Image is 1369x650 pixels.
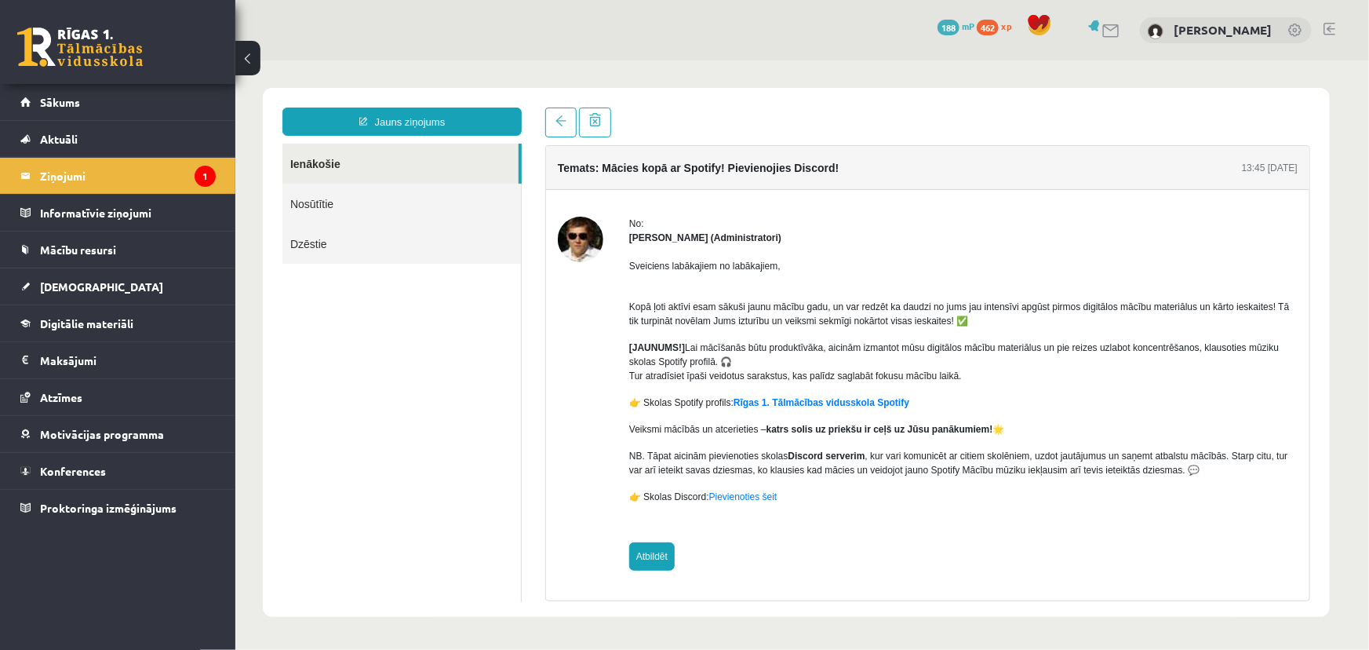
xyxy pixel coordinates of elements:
[1148,24,1163,39] img: Aigars Laķis
[394,225,1062,268] p: Kopā ļoti aktīvi esam sākuši jaunu mācību gadu, un var redzēt ka daudzi no jums jau intensīvi apg...
[40,158,216,194] legend: Ziņojumi
[394,482,439,510] a: Atbildēt
[394,280,1062,323] p: Lai mācīšanās būtu produktīvāka, aicinām izmantot mūsu digitālos mācību materiālus un pie reizes ...
[20,379,216,415] a: Atzīmes
[40,279,163,294] span: [DEMOGRAPHIC_DATA]
[40,501,177,515] span: Proktoringa izmēģinājums
[20,84,216,120] a: Sākums
[1001,20,1011,32] span: xp
[20,305,216,341] a: Digitālie materiāli
[394,429,1062,444] p: 👉 Skolas Discord:
[938,20,959,35] span: 188
[498,337,674,348] a: Rīgas 1. Tālmācības vidusskola Spotify
[20,490,216,526] a: Proktoringa izmēģinājums
[394,199,1062,213] p: Sveiciens labākajiem no labākajiem,
[20,268,216,305] a: [DEMOGRAPHIC_DATA]
[47,123,286,163] a: Nosūtītie
[20,158,216,194] a: Ziņojumi1
[40,243,116,257] span: Mācību resursi
[40,390,82,404] span: Atzīmes
[20,453,216,489] a: Konferences
[47,163,286,203] a: Dzēstie
[394,282,450,293] strong: [JAUNUMS!]
[322,156,368,202] img: Ivo Čapiņš
[20,232,216,268] a: Mācību resursi
[40,427,164,441] span: Motivācijas programma
[40,195,216,231] legend: Informatīvie ziņojumi
[20,416,216,452] a: Motivācijas programma
[553,390,630,401] strong: Discord serverim
[195,166,216,187] i: 1
[962,20,974,32] span: mP
[47,47,286,75] a: Jauns ziņojums
[40,316,133,330] span: Digitālie materiāli
[938,20,974,32] a: 188 mP
[394,362,1062,376] p: Veiksmi mācībās un atcerieties – 🌟
[47,83,283,123] a: Ienākošie
[531,363,758,374] strong: katrs solis uz priekšu ir ceļš uz Jūsu panākumiem!
[40,95,80,109] span: Sākums
[394,172,546,183] strong: [PERSON_NAME] (Administratori)
[394,156,1062,170] div: No:
[20,342,216,378] a: Maksājumi
[394,335,1062,349] p: 👉 Skolas Spotify profils:
[977,20,1019,32] a: 462 xp
[40,464,106,478] span: Konferences
[474,431,542,442] a: Pievienoties šeit
[1174,22,1272,38] a: [PERSON_NAME]
[40,132,78,146] span: Aktuāli
[394,389,1062,417] p: NB. Tāpat aicinām pievienoties skolas , kur vari komunicēt ar citiem skolēniem, uzdot jautājumus ...
[20,195,216,231] a: Informatīvie ziņojumi
[1007,100,1062,115] div: 13:45 [DATE]
[977,20,999,35] span: 462
[40,342,216,378] legend: Maksājumi
[20,121,216,157] a: Aktuāli
[17,27,143,67] a: Rīgas 1. Tālmācības vidusskola
[322,101,603,114] h4: Temats: Mācies kopā ar Spotify! Pievienojies Discord!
